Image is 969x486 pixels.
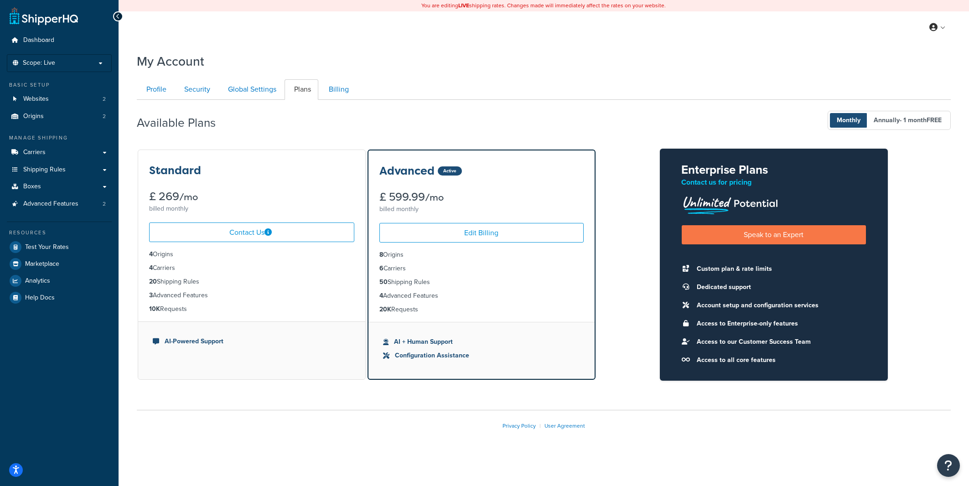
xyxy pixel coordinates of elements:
[149,290,354,300] li: Advanced Features
[682,225,866,244] a: Speak to an Expert
[10,7,78,25] a: ShipperHQ Home
[23,36,54,44] span: Dashboard
[23,95,49,103] span: Websites
[7,91,112,108] a: Websites 2
[285,79,318,100] a: Plans
[379,291,383,300] strong: 4
[682,193,778,214] img: Unlimited Potential
[693,336,819,348] li: Access to our Customer Success Team
[149,165,201,176] h3: Standard
[900,115,942,125] span: - 1 month
[379,191,584,203] div: £ 599.99
[149,290,153,300] strong: 3
[379,305,584,315] li: Requests
[438,166,462,176] div: Active
[23,113,44,120] span: Origins
[103,200,106,208] span: 2
[319,79,356,100] a: Billing
[379,277,584,287] li: Shipping Rules
[103,113,106,120] span: 2
[149,222,354,242] a: Contact Us
[7,196,112,212] li: Advanced Features
[7,91,112,108] li: Websites
[425,191,444,204] small: /mo
[137,116,229,129] h2: Available Plans
[693,317,819,330] li: Access to Enterprise-only features
[7,178,112,195] a: Boxes
[7,144,112,161] a: Carriers
[7,256,112,272] a: Marketplace
[23,166,66,174] span: Shipping Rules
[379,305,391,314] strong: 20K
[7,273,112,289] a: Analytics
[7,239,112,255] a: Test Your Rates
[149,277,157,286] strong: 20
[544,422,585,430] a: User Agreement
[23,59,55,67] span: Scope: Live
[149,249,153,259] strong: 4
[7,134,112,142] div: Manage Shipping
[25,277,50,285] span: Analytics
[379,277,388,287] strong: 50
[7,161,112,178] a: Shipping Rules
[379,165,435,177] h3: Advanced
[693,281,819,294] li: Dedicated support
[867,113,948,128] span: Annually
[137,79,174,100] a: Profile
[149,304,160,314] strong: 10K
[539,422,541,430] span: |
[7,108,112,125] li: Origins
[830,113,867,128] span: Monthly
[7,108,112,125] a: Origins 2
[25,243,69,251] span: Test Your Rates
[682,163,866,176] h2: Enterprise Plans
[7,290,112,306] a: Help Docs
[103,95,106,103] span: 2
[693,354,819,367] li: Access to all core features
[25,294,55,302] span: Help Docs
[379,250,383,259] strong: 8
[153,336,351,346] li: AI-Powered Support
[149,263,153,273] strong: 4
[149,263,354,273] li: Carriers
[937,454,960,477] button: Open Resource Center
[23,200,78,208] span: Advanced Features
[693,299,819,312] li: Account setup and configuration services
[503,422,536,430] a: Privacy Policy
[7,81,112,89] div: Basic Setup
[149,191,354,202] div: £ 269
[23,149,46,156] span: Carriers
[149,277,354,287] li: Shipping Rules
[383,351,580,361] li: Configuration Assistance
[379,264,584,274] li: Carriers
[383,337,580,347] li: AI + Human Support
[179,191,198,203] small: /mo
[7,229,112,237] div: Resources
[149,249,354,259] li: Origins
[149,202,354,215] div: billed monthly
[175,79,218,100] a: Security
[218,79,284,100] a: Global Settings
[682,176,866,189] p: Contact us for pricing
[379,291,584,301] li: Advanced Features
[379,264,383,273] strong: 6
[25,260,59,268] span: Marketplace
[379,203,584,216] div: billed monthly
[379,250,584,260] li: Origins
[693,263,819,275] li: Custom plan & rate limits
[23,183,41,191] span: Boxes
[137,52,204,70] h1: My Account
[379,223,584,243] a: Edit Billing
[149,304,354,314] li: Requests
[7,196,112,212] a: Advanced Features 2
[7,32,112,49] a: Dashboard
[927,115,942,125] b: FREE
